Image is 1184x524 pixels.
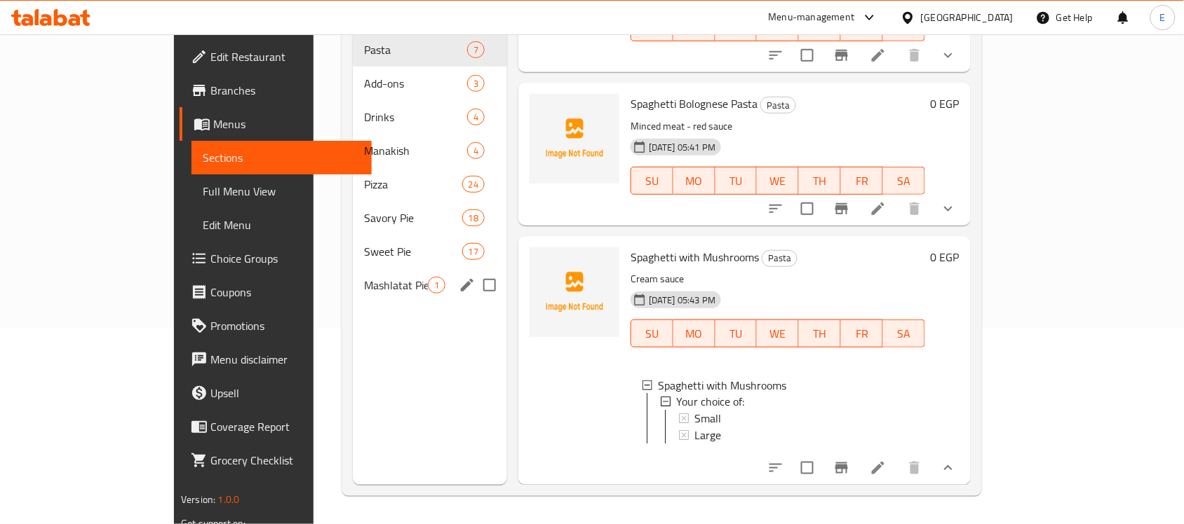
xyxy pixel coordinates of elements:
span: Pasta [762,250,797,266]
div: Drinks [364,109,467,125]
p: Minced meat - red sauce [631,118,925,135]
span: Edit Menu [203,216,361,233]
button: edit [457,275,478,296]
span: 3 [468,77,484,90]
span: MO [679,18,710,38]
span: FR [847,324,877,344]
span: Spaghetti with Mushrooms [658,377,786,394]
button: FR [841,319,883,347]
div: Pasta7 [353,33,507,67]
span: MO [679,324,710,344]
span: TH [805,171,835,191]
a: Full Menu View [191,174,372,208]
div: [GEOGRAPHIC_DATA] [921,10,1014,25]
button: TU [715,319,758,347]
a: Edit Menu [191,208,372,242]
span: Coverage Report [210,418,361,435]
a: Branches [180,74,372,107]
button: show more [931,39,965,72]
a: Coverage Report [180,410,372,443]
svg: Show Choices [940,460,957,476]
span: WE [762,171,793,191]
svg: Show Choices [940,200,957,217]
a: Promotions [180,309,372,343]
span: Spaghetti with Mushrooms [631,247,759,268]
a: Choice Groups [180,242,372,275]
button: MO [673,319,715,347]
span: SU [637,171,668,191]
div: Pasta [762,250,798,267]
button: delete [898,451,931,485]
div: Pasta [760,97,796,113]
span: Pasta [364,41,467,58]
div: Mashlatat Pie1edit [353,268,507,302]
button: delete [898,192,931,226]
span: SU [637,18,668,38]
span: SA [889,171,920,191]
button: show more [931,192,965,226]
span: Select to update [793,194,822,223]
span: Large [694,427,721,444]
span: Edit Restaurant [210,48,361,65]
span: Select to update [793,453,822,483]
a: Edit menu item [870,47,887,64]
button: sort-choices [759,39,793,72]
button: sort-choices [759,451,793,485]
span: TU [721,171,752,191]
button: SA [883,319,925,347]
div: Manakish4 [353,134,507,167]
span: TU [721,324,752,344]
span: Savory Pie [364,209,462,226]
button: TH [799,167,841,195]
span: Upsell [210,385,361,401]
span: 4 [468,144,484,158]
div: items [462,243,485,260]
button: TU [715,167,758,195]
span: Sections [203,149,361,166]
p: Cream sauce [631,270,925,288]
button: TH [799,319,841,347]
h6: 0 EGP [931,94,960,113]
span: WE [762,324,793,344]
button: MO [673,167,715,195]
a: Edit Restaurant [180,40,372,74]
span: Pizza [364,176,462,193]
span: Promotions [210,317,361,334]
span: Add-ons [364,75,467,92]
nav: Menu sections [353,27,507,308]
span: WE [762,18,793,38]
button: Branch-specific-item [825,39,859,72]
span: 17 [463,245,484,258]
div: items [462,176,485,193]
span: TH [805,18,835,38]
a: Sections [191,141,372,174]
button: Branch-specific-item [825,451,859,485]
span: 7 [468,43,484,57]
h6: 0 EGP [931,247,960,267]
div: items [428,277,445,294]
span: [DATE] 05:41 PM [643,141,721,154]
span: Grocery Checklist [210,452,361,469]
a: Edit menu item [870,460,887,476]
button: WE [757,319,799,347]
button: delete [898,39,931,72]
button: show more [931,451,965,485]
button: SU [631,167,673,195]
a: Edit menu item [870,200,887,217]
span: TH [805,324,835,344]
span: Choice Groups [210,250,361,267]
a: Coupons [180,275,372,309]
span: 24 [463,178,484,191]
a: Menu disclaimer [180,343,372,376]
div: Drinks4 [353,100,507,134]
button: SA [883,167,925,195]
span: [DATE] 05:43 PM [643,294,721,307]
span: Branches [210,82,361,99]
span: 1.0.0 [218,490,240,509]
div: items [467,75,485,92]
span: 1 [429,279,445,292]
span: SU [637,324,668,344]
div: items [467,142,485,159]
img: Spaghetti with Mushrooms [530,247,619,337]
span: Small [694,411,721,427]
